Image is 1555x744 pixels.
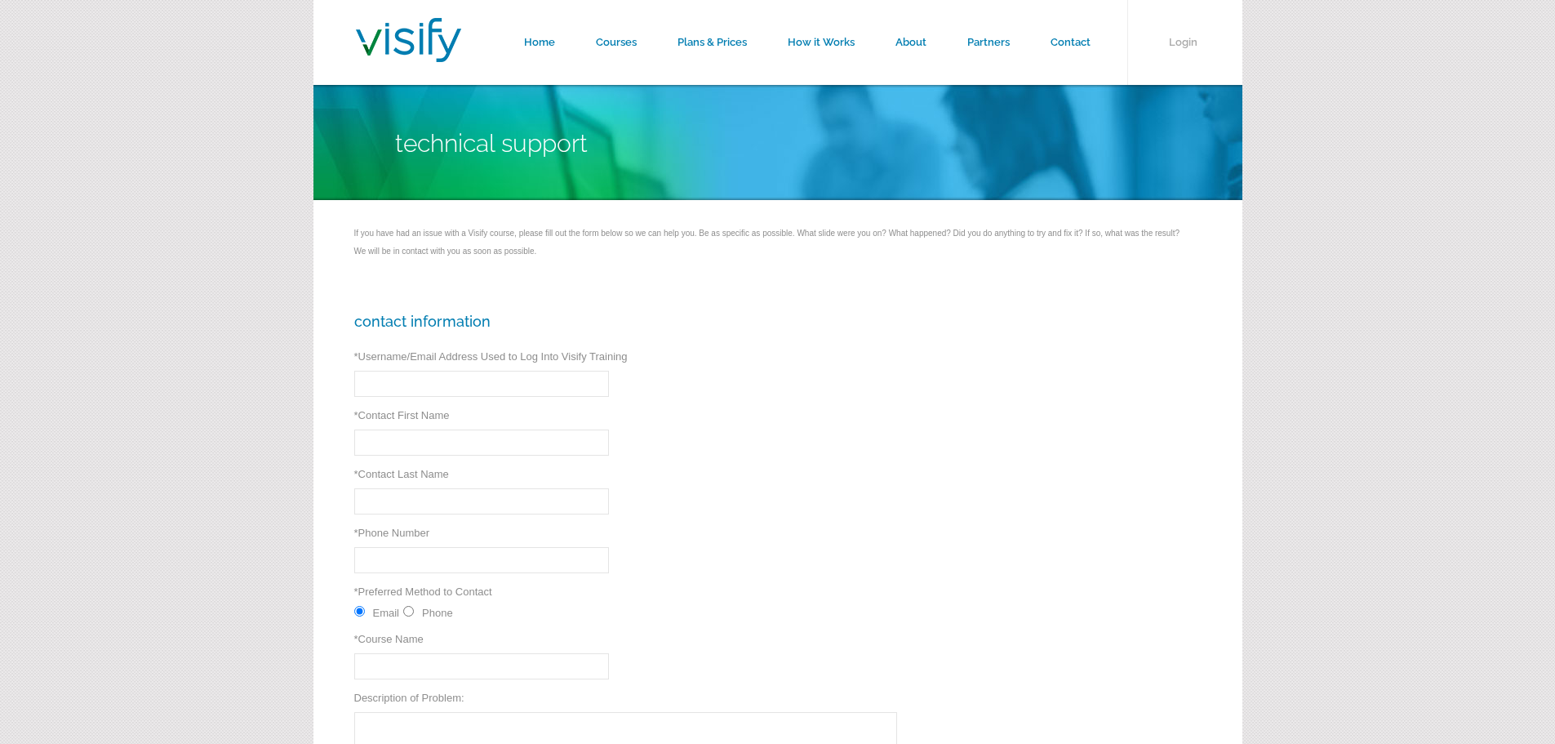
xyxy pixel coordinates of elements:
[354,633,424,645] label: Course Name
[354,313,1202,330] h3: Contact Information
[422,607,453,619] label: Phone
[354,350,628,363] label: Username/Email Address Used to Log Into Visify Training
[354,229,1202,256] div: If you have had an issue with a Visify course, please fill out the form below so we can help you....
[354,468,449,480] label: Contact Last Name
[373,607,400,619] label: Email
[354,527,430,539] label: Phone Number
[356,18,461,62] img: Visify Training
[354,586,492,598] label: Preferred Method to Contact
[354,409,450,421] label: Contact First Name
[356,43,461,67] a: Visify Training
[395,129,588,158] span: Technical Support
[354,692,464,704] label: Description of Problem:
